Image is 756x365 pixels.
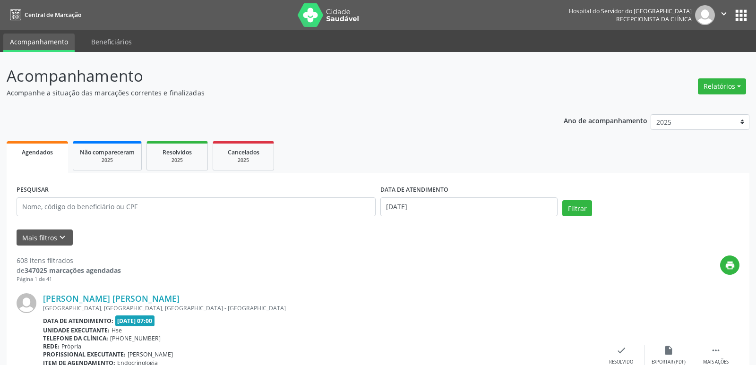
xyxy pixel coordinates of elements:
a: Beneficiários [85,34,138,50]
img: img [695,5,715,25]
span: Recepcionista da clínica [616,15,692,23]
button:  [715,5,733,25]
b: Telefone da clínica: [43,334,108,342]
span: [DATE] 07:00 [115,315,155,326]
p: Acompanhamento [7,64,526,88]
div: 2025 [154,157,201,164]
i: check [616,345,627,356]
span: Agendados [22,148,53,156]
span: Própria [61,342,81,350]
button: Relatórios [698,78,746,94]
a: [PERSON_NAME] [PERSON_NAME] [43,293,180,304]
div: Página 1 de 41 [17,275,121,283]
div: 2025 [80,157,135,164]
button: apps [733,7,749,24]
div: [GEOGRAPHIC_DATA], [GEOGRAPHIC_DATA], [GEOGRAPHIC_DATA] - [GEOGRAPHIC_DATA] [43,304,598,312]
img: img [17,293,36,313]
input: Nome, código do beneficiário ou CPF [17,197,376,216]
a: Acompanhamento [3,34,75,52]
button: Mais filtroskeyboard_arrow_down [17,229,73,246]
span: [PHONE_NUMBER] [110,334,161,342]
button: Filtrar [562,200,592,216]
strong: 347025 marcações agendadas [25,266,121,275]
i: insert_drive_file [663,345,674,356]
a: Central de Marcação [7,7,81,23]
i: print [725,260,735,271]
div: 2025 [220,157,267,164]
button: print [720,255,739,275]
span: Central de Marcação [25,11,81,19]
span: Não compareceram [80,148,135,156]
b: Unidade executante: [43,326,110,334]
i: keyboard_arrow_down [57,232,68,243]
b: Rede: [43,342,60,350]
i:  [719,8,729,19]
input: Selecione um intervalo [380,197,558,216]
span: Resolvidos [163,148,192,156]
label: DATA DE ATENDIMENTO [380,183,448,197]
p: Acompanhe a situação das marcações correntes e finalizadas [7,88,526,98]
div: Hospital do Servidor do [GEOGRAPHIC_DATA] [569,7,692,15]
div: 608 itens filtrados [17,255,121,265]
span: [PERSON_NAME] [128,350,173,358]
b: Profissional executante: [43,350,126,358]
span: Cancelados [228,148,259,156]
span: Hse [112,326,122,334]
div: de [17,265,121,275]
label: PESQUISAR [17,183,49,197]
i:  [711,345,721,356]
p: Ano de acompanhamento [564,114,647,126]
b: Data de atendimento: [43,317,113,325]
